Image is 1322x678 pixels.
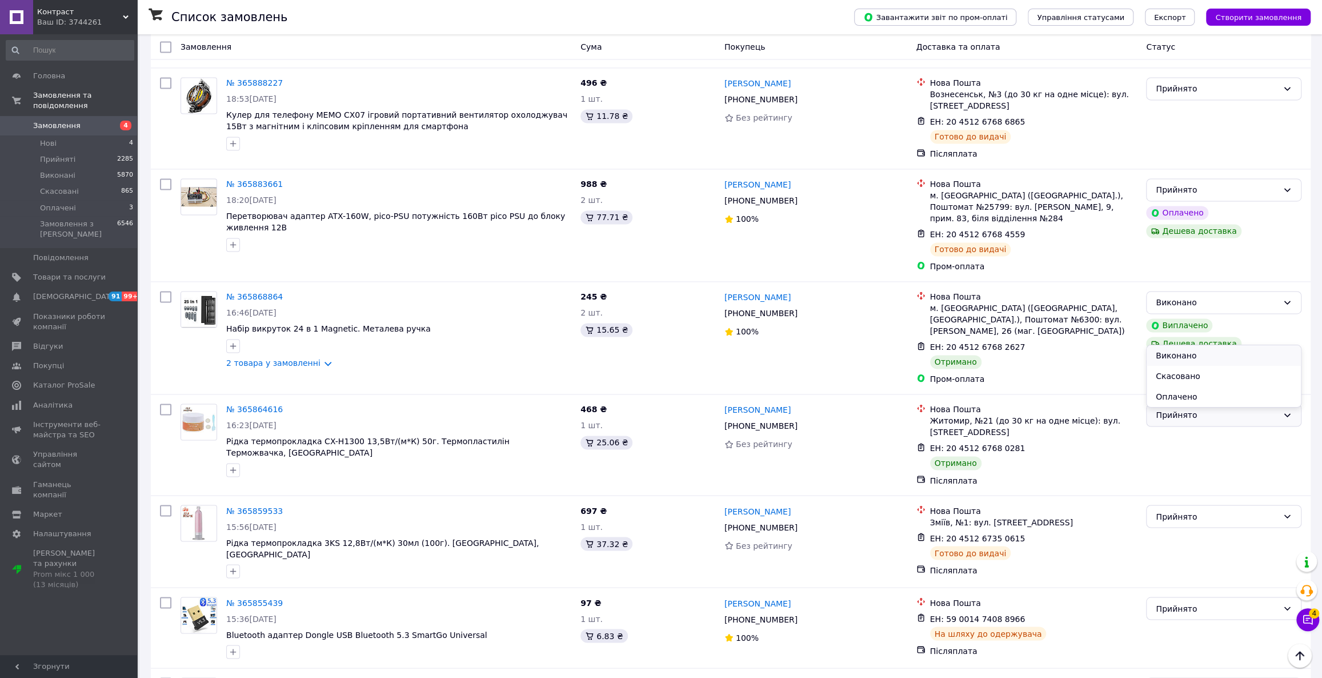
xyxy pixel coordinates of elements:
span: Прийняті [40,154,75,165]
a: № 365855439 [226,598,283,607]
img: Фото товару [181,597,217,633]
span: Відгуки [33,341,63,352]
span: 100% [736,633,759,642]
span: 18:53[DATE] [226,94,277,103]
span: ЕН: 59 0014 7408 8966 [930,614,1025,623]
div: Пром-оплата [930,373,1137,385]
span: Покупець [724,42,765,51]
div: [PHONE_NUMBER] [722,193,800,209]
div: Нова Пошта [930,178,1137,190]
a: Bluetooth адаптер Dongle USB Bluetooth 5.3 SmartGo Universal [226,630,487,639]
span: Аналітика [33,400,73,410]
span: Без рейтингу [736,113,792,122]
a: [PERSON_NAME] [724,179,791,190]
div: Прийнято [1156,184,1278,196]
div: Післяплата [930,645,1137,656]
span: Показники роботи компанії [33,312,106,332]
img: Фото товару [181,292,217,327]
a: № 365883661 [226,180,283,189]
input: Пошук [6,40,134,61]
a: Фото товару [181,505,217,541]
span: [PERSON_NAME] та рахунки [33,548,106,590]
div: Ваш ID: 3744261 [37,17,137,27]
a: [PERSON_NAME] [724,78,791,89]
span: Оплачені [40,203,76,213]
a: [PERSON_NAME] [724,597,791,609]
h1: Список замовлень [171,10,287,24]
a: [PERSON_NAME] [724,292,791,303]
li: Виконано [1147,345,1301,366]
span: 3 [129,203,133,213]
div: Готово до видачі [930,546,1011,560]
span: Замовлення [181,42,231,51]
div: Пром-оплата [930,261,1137,272]
span: Перетворювач адаптер ATX-160W, pico-PSU потужність 160Вт pico PSU до блоку живлення 12В [226,212,565,232]
div: Післяплата [930,148,1137,159]
a: Фото товару [181,404,217,440]
div: Прийнято [1156,82,1278,95]
span: ЕН: 20 4512 6768 0281 [930,444,1025,453]
span: Головна [33,71,65,81]
span: Нові [40,138,57,149]
button: Завантажити звіт по пром-оплаті [854,9,1016,26]
span: Замовлення з [PERSON_NAME] [40,219,117,240]
span: Завантажити звіт по пром-оплаті [863,12,1007,22]
div: Готово до видачі [930,130,1011,143]
span: 1 шт. [580,522,603,531]
span: 2285 [117,154,133,165]
div: Виконано [1156,296,1278,309]
li: Скасовано [1147,366,1301,386]
a: [PERSON_NAME] [724,505,791,517]
span: Рідка термопрокладка 3KS 12,8Вт/(м*К) 30мл (100г). [GEOGRAPHIC_DATA], [GEOGRAPHIC_DATA] [226,538,539,559]
div: Нова Пошта [930,597,1137,608]
span: 988 ₴ [580,180,607,189]
a: № 365859533 [226,506,283,515]
span: Повідомлення [33,253,89,263]
span: 468 ₴ [580,405,607,414]
button: Наверх [1288,644,1312,668]
div: Прийнято [1156,409,1278,421]
span: Статус [1146,42,1175,51]
img: Фото товару [181,404,217,440]
span: Каталог ProSale [33,380,95,390]
span: 2 шт. [580,196,603,205]
div: Дешева доставка [1146,337,1241,350]
a: Фото товару [181,178,217,215]
span: Створити замовлення [1215,13,1301,22]
div: Prom мікс 1 000 (13 місяців) [33,569,106,590]
span: 15:56[DATE] [226,522,277,531]
span: 6546 [117,219,133,240]
span: 100% [736,327,759,336]
button: Управління статусами [1028,9,1133,26]
div: [PHONE_NUMBER] [722,305,800,321]
a: Створити замовлення [1195,12,1311,21]
div: Нова Пошта [930,77,1137,89]
div: Виплачено [1146,318,1212,332]
span: Доставка та оплата [916,42,1000,51]
span: 18:20[DATE] [226,196,277,205]
span: 1 шт. [580,421,603,430]
span: [DEMOGRAPHIC_DATA] [33,292,118,302]
span: Виконані [40,170,75,181]
div: Отримано [930,456,982,470]
span: 16:23[DATE] [226,421,277,430]
span: 4 [120,121,131,130]
button: Створити замовлення [1206,9,1311,26]
img: Фото товару [185,78,214,113]
div: 37.32 ₴ [580,537,632,551]
span: Управління статусами [1037,13,1124,22]
a: Набір викруток 24 в 1 Magnetic. Металева ручка [226,324,431,333]
span: 865 [121,186,133,197]
span: 4 [129,138,133,149]
div: [PHONE_NUMBER] [722,519,800,535]
span: 91 [109,292,122,301]
div: Післяплата [930,564,1137,576]
span: ЕН: 20 4512 6735 0615 [930,533,1025,543]
span: 245 ₴ [580,292,607,301]
span: Без рейтингу [736,440,792,449]
a: № 365888227 [226,78,283,87]
button: Чат з покупцем4 [1296,608,1319,631]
